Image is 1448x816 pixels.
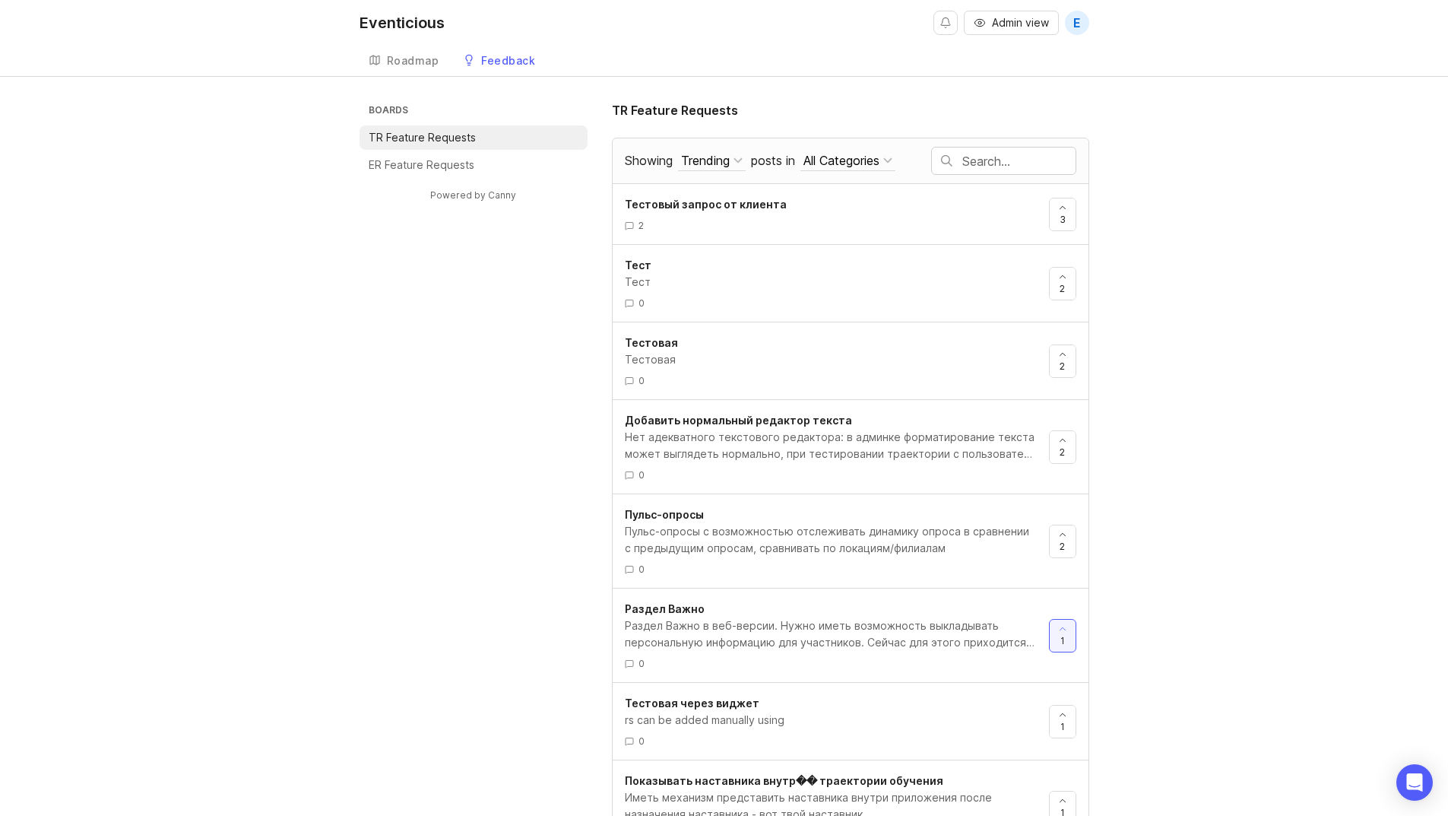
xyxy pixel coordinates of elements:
[428,186,518,204] a: Powered by Canny
[638,374,645,387] span: 0
[1060,282,1065,295] span: 2
[1073,14,1081,32] span: E
[625,429,1037,462] div: Нет адекватного текстового редактора: в админке форматирование текста может выглядеть нормально, ...
[681,152,730,169] div: Trending
[625,351,1037,368] div: Тестовая
[625,259,651,271] span: Тест
[366,101,588,122] h3: Boards
[638,657,645,670] span: 0
[638,468,645,481] span: 0
[1060,360,1065,373] span: 2
[625,196,1049,232] a: Тестовый запрос от клиента2
[1060,213,1066,226] span: 3
[751,153,795,168] span: posts in
[625,506,1049,576] a: Пульс-опросыПульс-опросы с возможностью отслеживать динамику опроса в сравнении с предыдущим опро...
[454,46,544,77] a: Feedback
[1049,198,1076,231] button: 3
[625,153,673,168] span: Showing
[625,697,759,710] span: Тестовая через виджет
[369,130,476,145] p: TR Feature Requests
[387,56,439,66] div: Roadmap
[1060,634,1065,647] span: 1
[1060,446,1065,459] span: 2
[625,274,1037,291] div: Тест
[1396,764,1433,801] div: Open Intercom Messenger
[638,563,645,576] span: 0
[1049,267,1076,300] button: 2
[625,198,787,211] span: Тестовый запрос от клиента
[360,153,588,177] a: ER Feature Requests
[625,601,1049,670] a: Раздел ВажноРаздел Важно в веб-версии. Нужно иметь возможность выкладывать персональную информаци...
[369,157,474,173] p: ER Feature Requests
[800,151,895,171] button: posts in
[1060,720,1065,733] span: 1
[1049,525,1076,558] button: 2
[933,11,958,35] button: Notifications
[625,712,1037,729] div: rs can be added manually using
[625,412,1049,481] a: Добавить нормальный редактор текстаНет адекватного текстового редактора: в админке форматирование...
[625,523,1037,557] div: Пульс-опросы с возможностью отслеживать динамику опроса в сравнении с предыдущим опросам, сравнив...
[360,46,448,77] a: Roadmap
[625,508,704,521] span: Пульс-опросы
[1060,540,1065,553] span: 2
[962,153,1076,170] input: Search…
[625,414,852,427] span: Добавить нормальный редактор текста
[638,297,645,310] span: 0
[625,695,1049,748] a: Тестовая через виджетrs can be added manually using0
[625,618,1037,651] div: Раздел Важно в веб-версии. Нужно иметь возможность выкладывать персональную информацию для участн...
[678,151,746,171] button: Showing
[625,336,678,349] span: Тестовая
[360,15,445,30] div: Eventicious
[1049,619,1076,652] button: 1
[1049,430,1076,464] button: 2
[1049,344,1076,378] button: 2
[360,125,588,150] a: TR Feature Requests
[625,335,1049,387] a: ТестоваяТестовая0
[638,219,644,232] span: 2
[625,602,705,615] span: Раздел Важно
[1049,705,1076,738] button: 1
[625,257,1049,310] a: ТестТест0
[625,774,943,787] span: Показывать наставника внутр�� траектории обучения
[1065,11,1089,35] button: E
[964,11,1059,35] button: Admin view
[992,15,1049,30] span: Admin view
[638,735,645,748] span: 0
[612,101,738,119] h1: TR Feature Requests
[481,56,535,66] div: Feedback
[803,152,879,169] div: All Categories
